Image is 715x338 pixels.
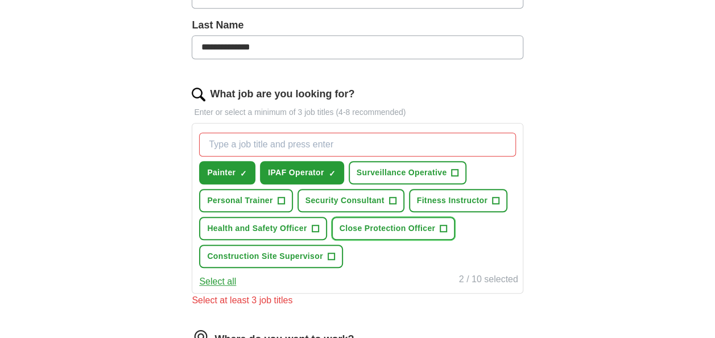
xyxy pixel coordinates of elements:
span: Construction Site Supervisor [207,250,323,262]
div: 2 / 10 selected [459,273,518,288]
span: ✓ [329,169,336,178]
span: Health and Safety Officer [207,222,307,234]
img: search.png [192,88,205,101]
button: Surveillance Operative [349,161,467,184]
button: Personal Trainer [199,189,292,212]
button: Select all [199,275,236,288]
input: Type a job title and press enter [199,133,515,156]
button: Close Protection Officer [332,217,456,240]
label: Last Name [192,18,523,33]
button: IPAF Operator✓ [260,161,344,184]
span: Surveillance Operative [357,167,447,179]
span: ✓ [240,169,247,178]
label: What job are you looking for? [210,86,354,102]
button: Security Consultant [297,189,404,212]
button: Fitness Instructor [409,189,508,212]
div: Select at least 3 job titles [192,294,523,307]
span: Fitness Instructor [417,195,488,207]
span: Personal Trainer [207,195,272,207]
button: Construction Site Supervisor [199,245,343,268]
span: IPAF Operator [268,167,324,179]
p: Enter or select a minimum of 3 job titles (4-8 recommended) [192,106,523,118]
span: Close Protection Officer [340,222,436,234]
button: Health and Safety Officer [199,217,326,240]
span: Security Consultant [305,195,385,207]
span: Painter [207,167,235,179]
button: Painter✓ [199,161,255,184]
